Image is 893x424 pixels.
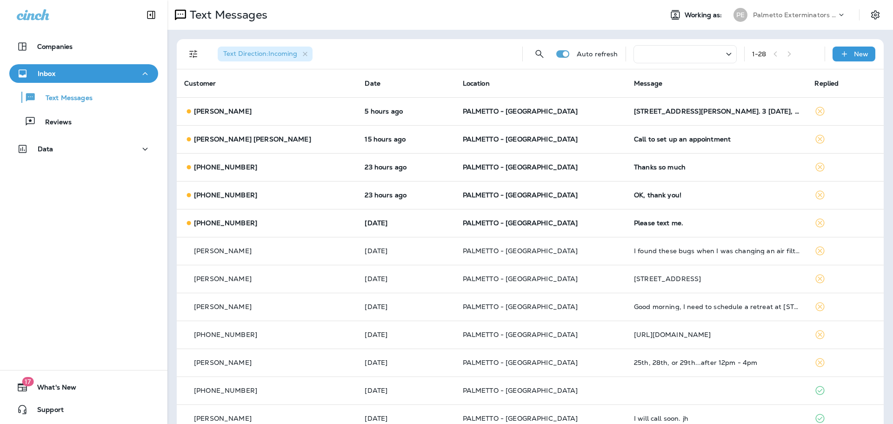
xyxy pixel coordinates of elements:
[194,247,252,255] p: [PERSON_NAME]
[365,79,380,87] span: Date
[365,135,447,143] p: Aug 27, 2025 12:57 AM
[577,50,618,58] p: Auto refresh
[463,163,578,171] span: PALMETTO - [GEOGRAPHIC_DATA]
[9,378,158,397] button: 17What's New
[138,6,164,24] button: Collapse Sidebar
[365,108,447,115] p: Aug 27, 2025 11:09 AM
[194,219,257,227] p: [PHONE_NUMBER]
[186,8,267,22] p: Text Messages
[38,70,55,77] p: Inbox
[685,11,724,19] span: Working as:
[184,79,216,87] span: Customer
[463,79,490,87] span: Location
[463,107,578,115] span: PALMETTO - [GEOGRAPHIC_DATA]
[814,79,839,87] span: Replied
[463,135,578,143] span: PALMETTO - [GEOGRAPHIC_DATA]
[194,331,257,338] p: [PHONE_NUMBER]
[365,191,447,199] p: Aug 26, 2025 05:22 PM
[634,275,800,283] div: 2849 Rivertowne pkwy 29466
[753,11,837,19] p: Palmetto Exterminators LLC
[37,43,73,50] p: Companies
[463,386,578,395] span: PALMETTO - [GEOGRAPHIC_DATA]
[194,359,252,366] p: [PERSON_NAME]
[9,140,158,158] button: Data
[223,49,297,58] span: Text Direction : Incoming
[9,400,158,419] button: Support
[365,163,447,171] p: Aug 26, 2025 05:48 PM
[365,247,447,255] p: Aug 26, 2025 01:59 PM
[634,163,800,171] div: Thanks so much
[38,145,53,153] p: Data
[194,135,311,143] p: [PERSON_NAME] [PERSON_NAME]
[9,37,158,56] button: Companies
[867,7,884,23] button: Settings
[634,108,800,115] div: 2347 sturgeon St, John's island. 3 today, 7 yesterday, 6 the day before
[194,108,252,115] p: [PERSON_NAME]
[634,247,800,255] div: I found these bugs when I was changing an air filter. They are dead. Are these termites?
[194,163,257,171] p: [PHONE_NUMBER]
[463,191,578,199] span: PALMETTO - [GEOGRAPHIC_DATA]
[854,50,868,58] p: New
[365,415,447,422] p: Aug 20, 2025 08:32 PM
[365,303,447,310] p: Aug 25, 2025 09:09 AM
[194,275,252,283] p: [PERSON_NAME]
[634,135,800,143] div: Call to set up an appointment
[634,303,800,310] div: Good morning, I need to schedule a retreat at 133 Mary Ellen drive for the beetles
[9,87,158,107] button: Text Messages
[463,275,578,283] span: PALMETTO - [GEOGRAPHIC_DATA]
[752,50,766,58] div: 1 - 28
[194,191,257,199] p: [PHONE_NUMBER]
[194,415,252,422] p: [PERSON_NAME]
[28,406,64,417] span: Support
[530,45,549,63] button: Search Messages
[36,118,72,127] p: Reviews
[634,415,800,422] div: I will call soon. jh
[463,358,578,367] span: PALMETTO - [GEOGRAPHIC_DATA]
[365,359,447,366] p: Aug 21, 2025 03:02 PM
[194,387,257,394] p: [PHONE_NUMBER]
[365,331,447,338] p: Aug 22, 2025 12:21 PM
[184,45,203,63] button: Filters
[9,112,158,131] button: Reviews
[463,219,578,227] span: PALMETTO - [GEOGRAPHIC_DATA]
[22,377,33,386] span: 17
[28,384,76,395] span: What's New
[463,247,578,255] span: PALMETTO - [GEOGRAPHIC_DATA]
[365,219,447,227] p: Aug 26, 2025 04:31 PM
[634,359,800,366] div: 25th, 28th, or 29th...after 12pm - 4pm
[634,79,662,87] span: Message
[9,64,158,83] button: Inbox
[463,414,578,423] span: PALMETTO - [GEOGRAPHIC_DATA]
[463,303,578,311] span: PALMETTO - [GEOGRAPHIC_DATA]
[733,8,747,22] div: PE
[463,330,578,339] span: PALMETTO - [GEOGRAPHIC_DATA]
[194,303,252,310] p: [PERSON_NAME]
[365,275,447,283] p: Aug 25, 2025 09:12 AM
[634,331,800,338] div: https://customer.entomobrands.com/login
[36,94,93,103] p: Text Messages
[634,219,800,227] div: Please text me.
[218,47,313,61] div: Text Direction:Incoming
[634,191,800,199] div: OK, thank you!
[365,387,447,394] p: Aug 21, 2025 12:02 PM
